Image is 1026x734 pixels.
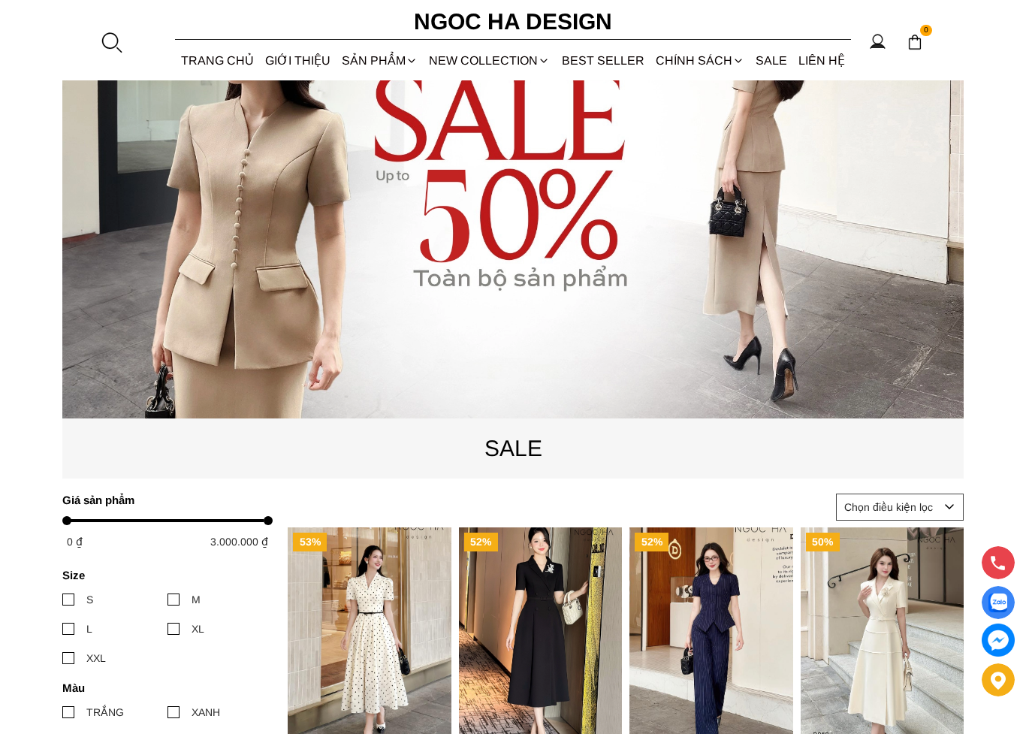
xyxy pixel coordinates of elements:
span: 3.000.000 ₫ [210,536,268,548]
span: 0 [920,25,932,37]
div: S [86,591,93,608]
a: NEW COLLECTION [424,41,556,80]
span: 0 ₫ [67,536,83,548]
a: BEST SELLER [556,41,650,80]
a: messenger [982,624,1015,657]
h4: Size [62,569,263,581]
a: Ngoc Ha Design [400,4,626,40]
div: XXL [86,650,106,666]
a: Display image [982,586,1015,619]
h4: Giá sản phẩm [62,494,263,506]
p: SALE [62,430,964,466]
div: L [86,621,92,637]
a: LIÊN HỆ [793,41,851,80]
h4: Màu [62,681,263,694]
div: XANH [192,704,220,720]
div: TRẮNG [86,704,124,720]
div: XL [192,621,204,637]
div: SẢN PHẨM [336,41,424,80]
a: GIỚI THIỆU [259,41,336,80]
div: M [192,591,201,608]
div: Chính sách [650,41,750,80]
img: Display image [988,594,1007,612]
img: img-CART-ICON-ksit0nf1 [907,34,923,50]
a: SALE [750,41,793,80]
a: TRANG CHỦ [175,41,259,80]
